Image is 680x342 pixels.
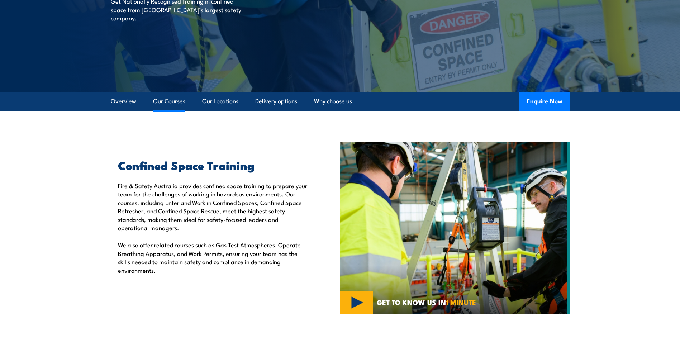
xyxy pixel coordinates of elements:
h2: Confined Space Training [118,160,307,170]
button: Enquire Now [519,92,570,111]
a: Why choose us [314,92,352,111]
strong: 1 MINUTE [446,297,476,307]
a: Delivery options [255,92,297,111]
a: Overview [111,92,136,111]
p: Fire & Safety Australia provides confined space training to prepare your team for the challenges ... [118,181,307,232]
a: Our Courses [153,92,185,111]
img: Confined Space Courses Australia [340,142,570,314]
p: We also offer related courses such as Gas Test Atmospheres, Operate Breathing Apparatus, and Work... [118,241,307,274]
span: GET TO KNOW US IN [377,299,476,305]
a: Our Locations [202,92,238,111]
